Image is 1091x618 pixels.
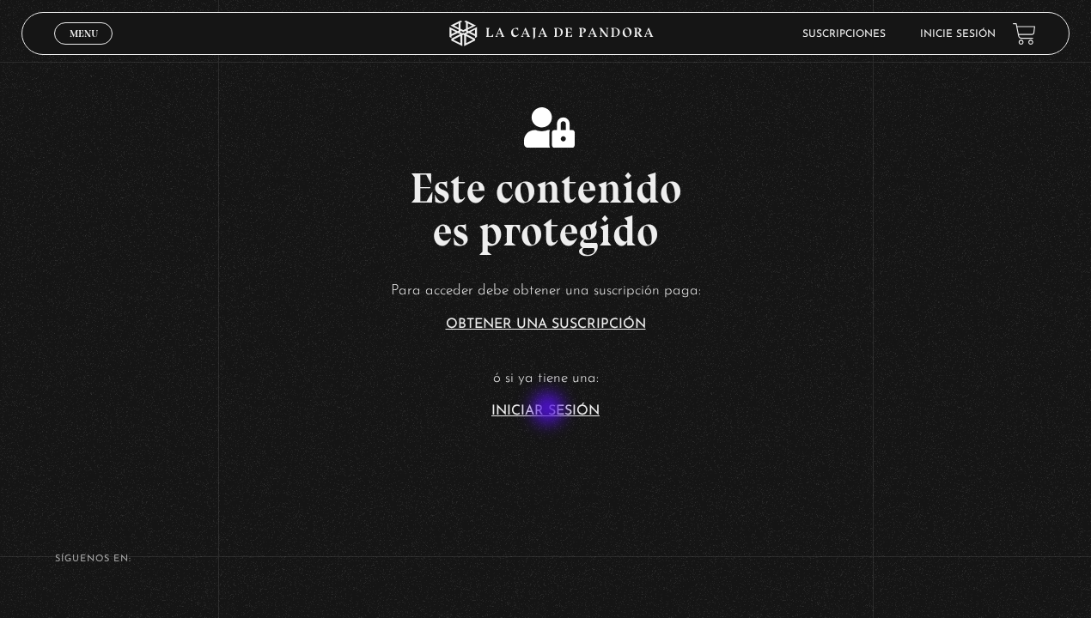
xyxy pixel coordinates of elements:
a: Obtener una suscripción [446,318,646,331]
a: View your shopping cart [1013,22,1036,45]
h4: SÍguenos en: [55,554,1037,564]
a: Inicie sesión [920,29,996,39]
span: Cerrar [64,43,104,55]
a: Suscripciones [802,29,886,39]
span: Menu [70,28,98,39]
a: Iniciar Sesión [491,404,600,418]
